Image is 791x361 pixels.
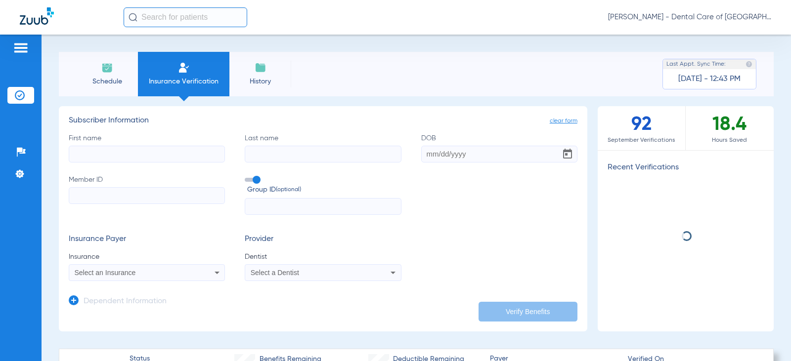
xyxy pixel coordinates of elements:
small: (optional) [276,185,301,195]
span: Insurance [69,252,225,262]
img: Search Icon [129,13,137,22]
img: last sync help info [746,61,752,68]
div: 18.4 [686,106,774,150]
input: Last name [245,146,401,162]
span: [PERSON_NAME] - Dental Care of [GEOGRAPHIC_DATA] [608,12,771,22]
div: 92 [598,106,686,150]
span: Last Appt. Sync Time: [666,59,726,69]
h3: Dependent Information [84,297,167,307]
img: Zuub Logo [20,7,54,25]
label: First name [69,133,225,162]
label: Last name [245,133,401,162]
label: Member ID [69,175,225,215]
input: First name [69,146,225,162]
span: Dentist [245,252,401,262]
button: Verify Benefits [479,302,577,321]
span: Group ID [247,185,401,195]
img: Manual Insurance Verification [178,62,190,74]
span: History [237,77,284,86]
h3: Insurance Payer [69,235,225,244]
span: clear form [550,116,577,126]
input: Member ID [69,187,225,204]
img: Schedule [101,62,113,74]
input: Search for patients [124,7,247,27]
span: Hours Saved [686,135,774,145]
label: DOB [421,133,577,162]
h3: Subscriber Information [69,116,577,126]
h3: Provider [245,235,401,244]
img: hamburger-icon [13,42,29,54]
button: Open calendar [558,144,577,164]
span: Schedule [84,77,131,86]
img: History [255,62,266,74]
h3: Recent Verifications [598,163,774,173]
span: Insurance Verification [145,77,222,86]
span: September Verifications [598,135,685,145]
input: DOBOpen calendar [421,146,577,162]
span: Select an Insurance [75,269,136,277]
span: [DATE] - 12:43 PM [678,74,741,84]
span: Select a Dentist [251,269,299,277]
